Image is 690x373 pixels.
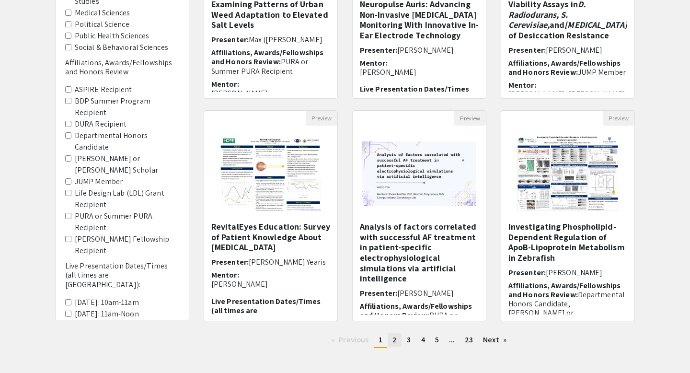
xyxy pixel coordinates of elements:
h6: Presenter: [360,289,479,298]
label: [PERSON_NAME] or [PERSON_NAME] Scholar [75,153,179,176]
span: PURA or Summer PURA Recipient [211,57,309,76]
h6: Presenter: [211,35,330,44]
span: Mentor: [508,80,536,90]
label: Life Design Lab (LDL) Grant Recipient [75,187,179,210]
span: 1 [379,335,382,345]
h6: Presenter: [360,46,479,55]
img: <p class="ql-align-center"><strong style="background-color: transparent; color: rgb(0, 0, 0);">In... [507,126,628,221]
label: [DATE]: 10am-11am [75,297,139,308]
img: <p>RevitalEyes Education: <strong>Survey of Patient Knowledge About Cataract Surgery</strong></p> [210,126,331,221]
span: Previous [339,335,368,345]
label: [DATE]: 1pm-2pm [75,320,134,331]
span: 5 [435,335,439,345]
label: BDP Summer Program Recipient [75,95,179,118]
p: [PERSON_NAME], [PERSON_NAME], and [PERSON_NAME] [508,90,627,108]
span: Affiliations, Awards/Fellowships and Honors Review: [508,280,621,300]
label: Public Health Sciences [75,30,149,42]
iframe: Chat [7,330,41,366]
span: Departmental Honors Candidate, [PERSON_NAME] or [PERSON_NAME] Scholar [508,290,625,327]
span: [PERSON_NAME] [397,45,454,55]
h5: RevitalEyes Education: Survey of Patient Knowledge About [MEDICAL_DATA] [211,221,330,253]
label: [PERSON_NAME] Fellowship Recipient [75,233,179,256]
span: Affiliations, Awards/Fellowships and Honors Review: [360,301,472,320]
label: Medical Sciences [75,7,130,19]
label: PURA or Summer PURA Recipient [75,210,179,233]
span: Live Presentation Dates/Times (all times are [GEOGRAPHIC_DATA]):: [211,296,321,325]
button: Preview [306,111,337,126]
label: ASPIRE Recipient [75,84,132,95]
em: [MEDICAL_DATA]: [564,19,630,30]
h5: Investigating Phospholipid-Dependent Regulation of ApoB-Lipoprotein Metabolism in Zebrafish [508,221,627,263]
label: [DATE]: 11am-Noon [75,308,139,320]
h6: Affiliations, Awards/Fellowships and Honors Review [65,58,179,76]
span: [PERSON_NAME] [546,268,602,278]
span: JUMP Member [578,67,626,77]
div: Open Presentation <p class="ql-align-center"><strong style="background-color: transparent; color:... [501,110,635,321]
span: 4 [421,335,425,345]
a: Next page [478,333,511,347]
span: [PERSON_NAME] [397,288,454,298]
label: Departmental Honors Candidate [75,130,179,153]
span: Mentor: [360,58,388,68]
span: [PERSON_NAME] Yearis [249,257,326,267]
span: 23 [465,335,473,345]
h6: Live Presentation Dates/Times (all times are [GEOGRAPHIC_DATA]): [65,261,179,289]
h5: Analysis of factors correlated with successful AF treatment in patient-specific electrophysiologi... [360,221,479,284]
p: [PERSON_NAME] [360,68,479,77]
span: 3 [407,335,411,345]
button: Preview [603,111,634,126]
ul: Pagination [204,333,635,348]
div: Open Presentation <p><strong style="background-color: transparent; color: rgb(29, 29, 29);">Analy... [352,110,486,321]
label: Political Science [75,19,129,30]
label: DURA Recipient [75,118,126,130]
span: 2 [392,335,397,345]
p: [PERSON_NAME] [211,280,330,289]
h6: Presenter: [508,46,627,55]
h6: Presenter: [211,257,330,267]
span: Affiliations, Awards/Fellowships and Honors Review: [211,47,323,67]
label: JUMP Member [75,176,123,187]
button: Preview [454,111,486,126]
span: ... [449,335,455,345]
span: Live Presentation Dates/Times (all times are [GEOGRAPHIC_DATA]):: [360,84,469,112]
span: Affiliations, Awards/Fellowships and Honors Review: [508,58,621,77]
label: Social & Behavioral Sciences [75,42,168,53]
p: [PERSON_NAME] [211,89,330,98]
img: <p><strong style="background-color: transparent; color: rgb(29, 29, 29);">Analysis of factors cor... [353,132,486,215]
span: Max ([PERSON_NAME] [249,35,322,45]
span: [PERSON_NAME] [546,45,602,55]
span: Mentor: [211,270,239,280]
span: Mentor: [211,79,239,89]
div: Open Presentation <p>RevitalEyes Education: <strong>Survey of Patient Knowledge About Cataract Su... [204,110,338,321]
h6: Presenter: [508,268,627,277]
